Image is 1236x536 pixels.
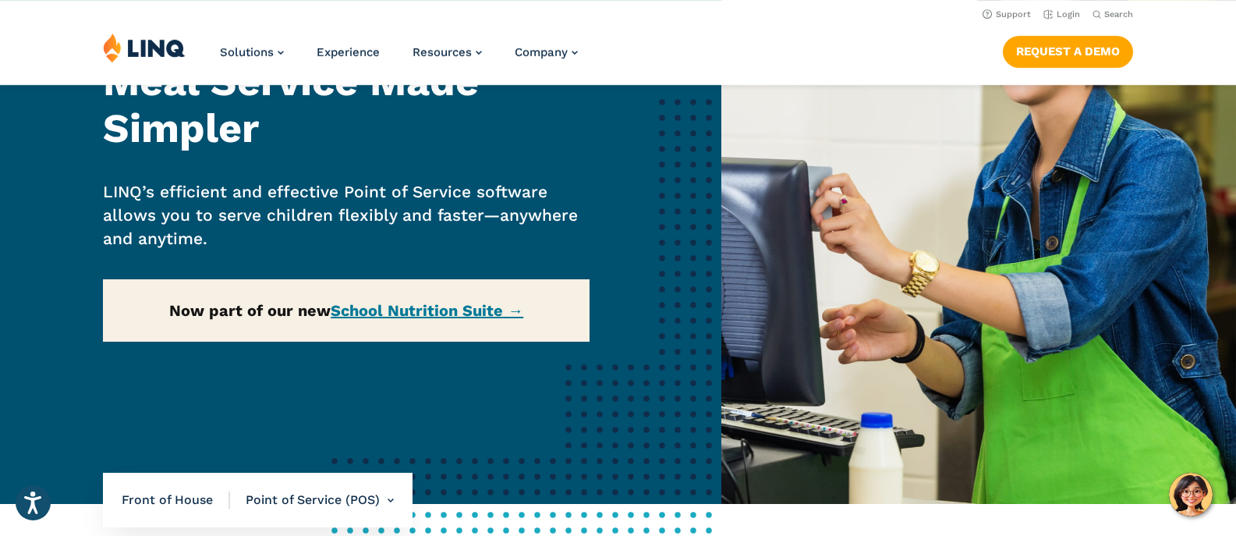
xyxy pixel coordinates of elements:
[413,45,472,59] span: Resources
[220,45,284,59] a: Solutions
[1003,36,1133,67] a: Request a Demo
[103,33,186,62] img: LINQ | K‑12 Software
[103,180,590,250] p: LINQ’s efficient and effective Point of Service software allows you to serve children flexibly an...
[983,9,1031,20] a: Support
[1043,9,1080,20] a: Login
[317,45,380,59] a: Experience
[169,301,523,320] strong: Now part of our new
[1003,33,1133,67] nav: Button Navigation
[220,45,274,59] span: Solutions
[515,45,578,59] a: Company
[1093,9,1133,20] button: Open Search Bar
[230,473,394,527] li: Point of Service (POS)
[122,492,230,509] span: Front of House
[103,58,479,152] strong: Meal Service Made Simpler
[515,45,568,59] span: Company
[1104,9,1133,20] span: Search
[220,33,578,84] nav: Primary Navigation
[1169,473,1213,516] button: Hello, have a question? Let’s chat.
[413,45,482,59] a: Resources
